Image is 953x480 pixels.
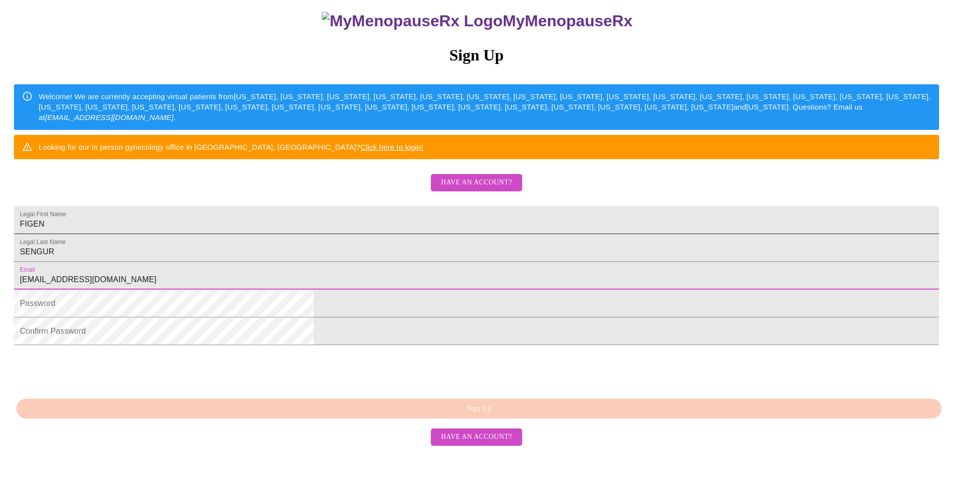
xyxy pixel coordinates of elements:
[14,350,165,389] iframe: reCAPTCHA
[322,12,502,30] img: MyMenopauseRx Logo
[431,174,522,191] button: Have an account?
[441,431,512,443] span: Have an account?
[15,12,940,30] h3: MyMenopauseRx
[39,87,931,127] div: Welcome! We are currently accepting virtual patients from [US_STATE], [US_STATE], [US_STATE], [US...
[441,177,512,189] span: Have an account?
[428,185,524,193] a: Have an account?
[39,138,423,156] div: Looking for our in person gynecology office in [GEOGRAPHIC_DATA], [GEOGRAPHIC_DATA]?
[45,113,174,121] em: [EMAIL_ADDRESS][DOMAIN_NAME]
[14,46,939,64] h3: Sign Up
[360,143,423,151] a: Click here to login!
[431,428,522,446] button: Have an account?
[428,432,524,440] a: Have an account?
